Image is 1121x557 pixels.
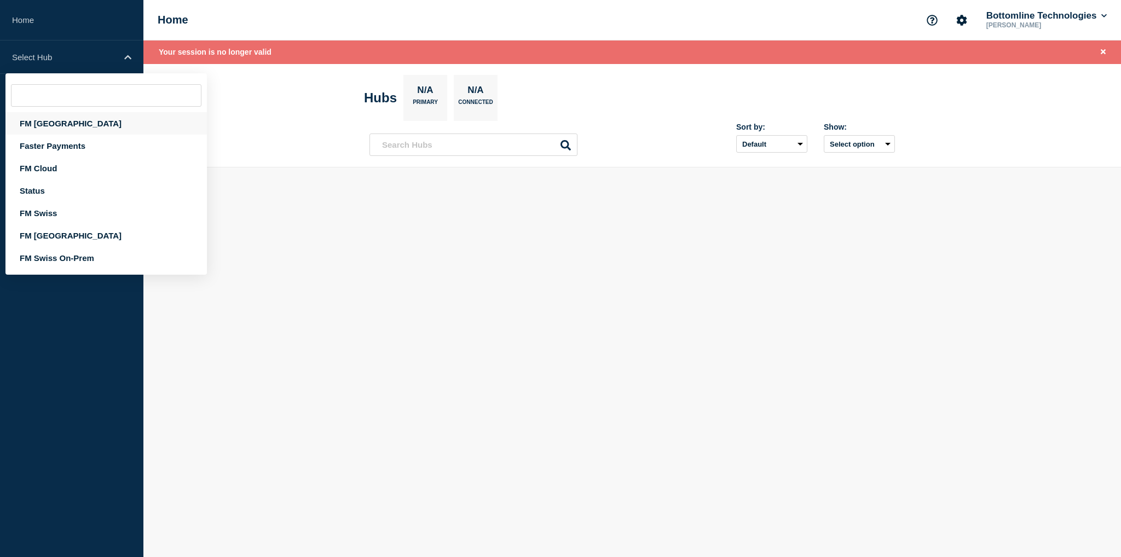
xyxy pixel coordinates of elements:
[458,99,493,111] p: Connected
[1096,46,1110,59] button: Close banner
[413,85,437,99] p: N/A
[158,14,188,26] h1: Home
[5,224,207,247] div: FM [GEOGRAPHIC_DATA]
[159,48,271,56] span: Your session is no longer valid
[5,247,207,269] div: FM Swiss On-Prem
[464,85,488,99] p: N/A
[824,135,895,153] button: Select option
[12,53,117,62] p: Select Hub
[736,123,807,131] div: Sort by:
[413,99,438,111] p: Primary
[5,179,207,202] div: Status
[736,135,807,153] select: Sort by
[984,21,1098,29] p: [PERSON_NAME]
[364,90,397,106] h2: Hubs
[824,123,895,131] div: Show:
[950,9,973,32] button: Account settings
[984,10,1109,21] button: Bottomline Technologies
[5,112,207,135] div: FM [GEOGRAPHIC_DATA]
[5,202,207,224] div: FM Swiss
[921,9,944,32] button: Support
[5,135,207,157] div: Faster Payments
[5,157,207,179] div: FM Cloud
[369,134,577,156] input: Search Hubs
